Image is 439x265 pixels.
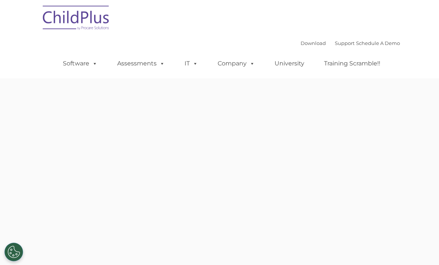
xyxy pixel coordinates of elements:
a: IT [177,56,205,71]
button: Cookies Settings [4,243,23,261]
a: Download [301,40,326,46]
a: Assessments [110,56,172,71]
font: | [301,40,400,46]
a: Training Scramble!! [317,56,388,71]
a: Company [210,56,262,71]
a: Schedule A Demo [356,40,400,46]
a: University [267,56,312,71]
a: Software [55,56,105,71]
a: Support [335,40,355,46]
img: ChildPlus by Procare Solutions [39,0,113,38]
